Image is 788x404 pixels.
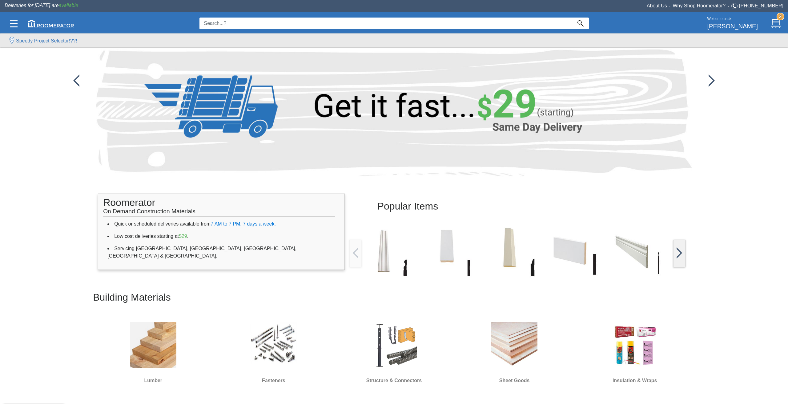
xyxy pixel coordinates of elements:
[731,2,739,10] img: Telephone.svg
[356,377,432,385] h6: Structure & Connectors
[673,3,726,8] a: Why Shop Roomerator?
[115,318,192,388] a: Lumber
[420,224,474,278] img: /app/images/Buttons/favicon.jpg
[251,322,297,368] img: Screw.jpg
[107,230,335,242] li: Low cost deliveries starting at .
[107,218,335,230] li: Quick or scheduled deliveries available from
[179,234,187,239] span: $29
[377,196,657,217] h2: Popular Items
[771,19,781,28] img: Cart.svg
[107,242,335,262] li: Servicing [GEOGRAPHIC_DATA], [GEOGRAPHIC_DATA], [GEOGRAPHIC_DATA], [GEOGRAPHIC_DATA] & [GEOGRAPHI...
[235,318,312,388] a: Fasteners
[612,322,658,368] img: Insulation.jpg
[726,5,731,8] span: •
[235,377,312,385] h6: Fasteners
[130,322,176,368] img: Lumber.jpg
[667,5,673,8] span: •
[211,221,276,226] span: 7 AM to 7 PM, 7 days a week.
[10,20,18,27] img: Categories.svg
[28,20,74,27] img: roomerator-logo.svg
[356,318,432,388] a: Structure & Connectors
[709,74,715,87] img: /app/images/Buttons/favicon.jpg
[596,318,673,388] a: Insulation & Wraps
[103,194,335,217] h1: Roomerator
[16,37,77,45] label: Speedy Project Selector!??!
[103,205,195,214] span: On Demand Construction Materials
[5,3,78,8] span: Deliveries for [DATE] are
[677,247,682,258] img: /app/images/Buttons/favicon.jpg
[577,20,584,26] img: Search_Icon.svg
[357,224,411,278] img: /app/images/Buttons/favicon.jpg
[647,3,667,8] a: About Us
[59,3,78,8] span: available
[609,224,663,278] img: /app/images/Buttons/favicon.jpg
[546,224,600,278] img: /app/images/Buttons/favicon.jpg
[491,322,537,368] img: Sheet_Good.jpg
[672,224,726,278] img: /app/images/Buttons/favicon.jpg
[596,377,673,385] h6: Insulation & Wraps
[476,377,553,385] h6: Sheet Goods
[739,3,783,8] a: [PHONE_NUMBER]
[476,318,553,388] a: Sheet Goods
[483,224,537,278] img: /app/images/Buttons/favicon.jpg
[73,74,79,87] img: /app/images/Buttons/favicon.jpg
[353,247,358,258] img: /app/images/Buttons/favicon.jpg
[115,377,192,385] h6: Lumber
[777,13,784,20] strong: 2
[93,287,695,308] h2: Building Materials
[199,18,572,29] input: Search...?
[371,322,417,368] img: S&H.jpg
